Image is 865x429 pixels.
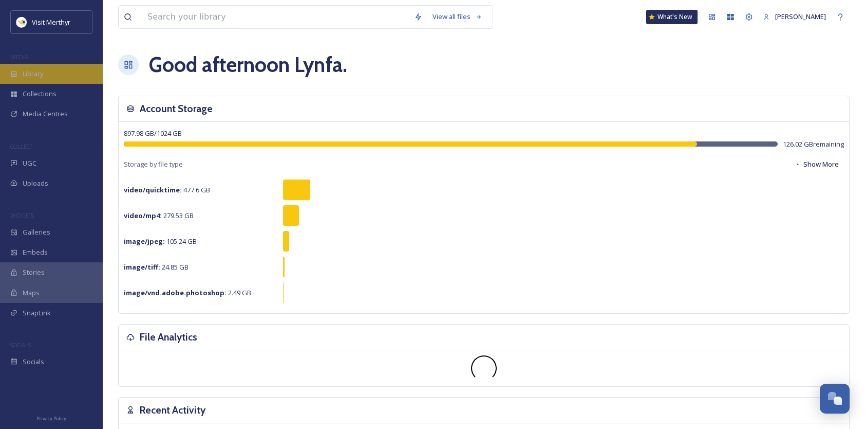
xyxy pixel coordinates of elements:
[23,247,48,257] span: Embeds
[820,384,850,414] button: Open Chat
[36,415,66,422] span: Privacy Policy
[140,403,205,418] h3: Recent Activity
[124,288,251,297] span: 2.49 GB
[783,139,844,149] span: 126.02 GB remaining
[23,267,45,277] span: Stories
[789,154,844,174] button: Show More
[23,109,68,119] span: Media Centres
[140,101,213,116] h3: Account Storage
[124,185,210,194] span: 477.6 GB
[10,341,31,349] span: SOCIALS
[23,288,40,298] span: Maps
[124,211,194,220] span: 279.53 GB
[775,12,826,21] span: [PERSON_NAME]
[427,7,487,27] a: View all files
[10,142,32,150] span: COLLECT
[23,308,51,318] span: SnapLink
[124,262,189,272] span: 24.85 GB
[124,129,182,138] span: 897.98 GB / 1024 GB
[124,211,162,220] strong: video/mp4 :
[124,237,165,246] strong: image/jpeg :
[142,6,409,28] input: Search your library
[16,17,27,27] img: download.jpeg
[149,49,347,80] h1: Good afternoon Lynfa .
[23,69,43,79] span: Library
[23,178,48,188] span: Uploads
[10,211,34,219] span: WIDGETS
[23,158,36,168] span: UGC
[23,357,44,367] span: Socials
[140,330,197,345] h3: File Analytics
[23,227,50,237] span: Galleries
[124,288,227,297] strong: image/vnd.adobe.photoshop :
[23,89,57,99] span: Collections
[10,53,28,61] span: MEDIA
[124,237,197,246] span: 105.24 GB
[124,185,182,194] strong: video/quicktime :
[758,7,831,27] a: [PERSON_NAME]
[32,17,70,27] span: Visit Merthyr
[646,10,698,24] a: What's New
[124,159,183,169] span: Storage by file type
[36,412,66,424] a: Privacy Policy
[124,262,160,272] strong: image/tiff :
